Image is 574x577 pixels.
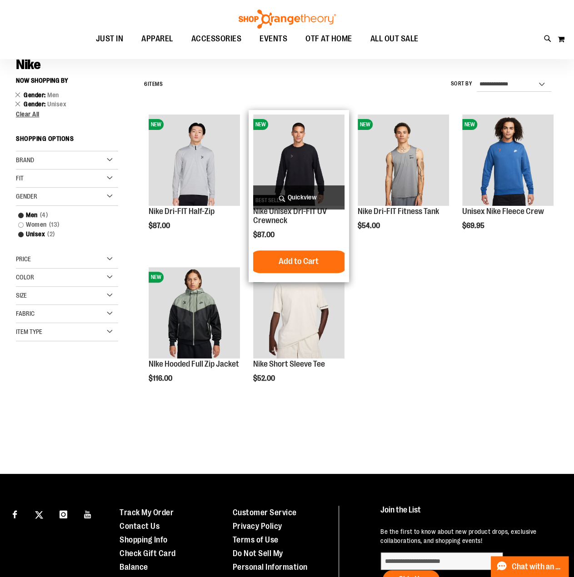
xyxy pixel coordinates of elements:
[358,114,449,207] a: Nike Dri-FIT Fitness TankNEW
[233,549,308,572] a: Do Not Sell My Personal Information
[253,231,276,239] span: $87.00
[24,91,47,99] span: Gender
[450,80,472,88] label: Sort By
[358,114,449,206] img: Nike Dri-FIT Fitness Tank
[141,29,173,49] span: APPAREL
[38,210,50,220] span: 4
[144,110,245,253] div: product
[16,110,40,118] span: Clear All
[24,100,47,108] span: Gender
[191,29,242,49] span: ACCESSORIES
[260,29,287,49] span: EVENTS
[149,359,239,368] a: NIke Hooded Full Zip Jacket
[249,263,349,406] div: product
[120,535,168,544] a: Shopping Info
[149,222,171,230] span: $87.00
[249,250,349,273] button: Add to Cart
[305,29,352,49] span: OTF AT HOME
[16,310,35,317] span: Fabric
[149,374,174,383] span: $116.00
[120,508,174,517] a: Track My Order
[149,114,240,206] img: Nike Dri-FIT Half-Zip
[253,267,344,360] a: Nike Short Sleeve TeeNEW
[16,193,37,200] span: Gender
[149,267,240,360] a: NIke Hooded Full Zip JacketNEW
[96,29,124,49] span: JUST IN
[144,81,148,87] span: 6
[45,229,57,239] span: 2
[253,185,344,209] a: Quickview
[47,100,66,108] span: Unisex
[55,506,71,522] a: Visit our Instagram page
[149,119,164,130] span: NEW
[149,272,164,283] span: NEW
[462,114,554,207] a: Unisex Nike Fleece CrewNEW
[233,535,279,544] a: Terms of Use
[144,77,163,91] h2: Items
[237,10,337,29] img: Shop Orangetheory
[462,222,486,230] span: $69.95
[253,114,344,206] img: Nike Unisex Dri-FIT UV Crewneck
[16,292,27,299] span: Size
[16,328,42,335] span: Item Type
[380,506,558,522] h4: Join the List
[14,220,112,229] a: Women13
[144,263,245,406] div: product
[16,156,34,164] span: Brand
[358,222,381,230] span: $54.00
[47,91,59,99] span: Men
[358,119,373,130] span: NEW
[491,556,569,577] button: Chat with an Expert
[353,110,454,253] div: product
[279,256,319,266] span: Add to Cart
[462,207,544,216] a: Unisex Nike Fleece Crew
[16,255,31,263] span: Price
[253,267,344,358] img: Nike Short Sleeve Tee
[253,119,268,130] span: NEW
[16,111,118,117] a: Clear All
[149,267,240,358] img: NIke Hooded Full Zip Jacket
[80,506,96,522] a: Visit our Youtube page
[249,110,349,282] div: product
[370,29,419,49] span: ALL OUT SALE
[253,359,325,368] a: Nike Short Sleeve Tee
[233,522,282,531] a: Privacy Policy
[149,207,215,216] a: Nike Dri-FIT Half-Zip
[16,131,118,151] strong: Shopping Options
[380,527,558,545] p: Be the first to know about new product drops, exclusive collaborations, and shopping events!
[47,220,62,229] span: 13
[253,114,344,207] a: Nike Unisex Dri-FIT UV CrewneckNEWBEST SELLER
[380,552,503,570] input: enter email
[458,110,558,253] div: product
[16,73,73,88] button: Now Shopping by
[120,522,160,531] a: Contact Us
[35,511,43,519] img: Twitter
[462,114,554,206] img: Unisex Nike Fleece Crew
[149,114,240,207] a: Nike Dri-FIT Half-ZipNEW
[512,562,563,571] span: Chat with an Expert
[14,210,112,220] a: Men4
[253,374,276,383] span: $52.00
[253,207,327,225] a: Nike Unisex Dri-FIT UV Crewneck
[14,229,112,239] a: Unisex2
[120,549,176,572] a: Check Gift Card Balance
[233,508,297,517] a: Customer Service
[358,207,439,216] a: Nike Dri-FIT Fitness Tank
[16,174,24,182] span: Fit
[31,506,47,522] a: Visit our X page
[462,119,477,130] span: NEW
[7,506,23,522] a: Visit our Facebook page
[16,57,40,72] span: Nike
[16,274,34,281] span: Color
